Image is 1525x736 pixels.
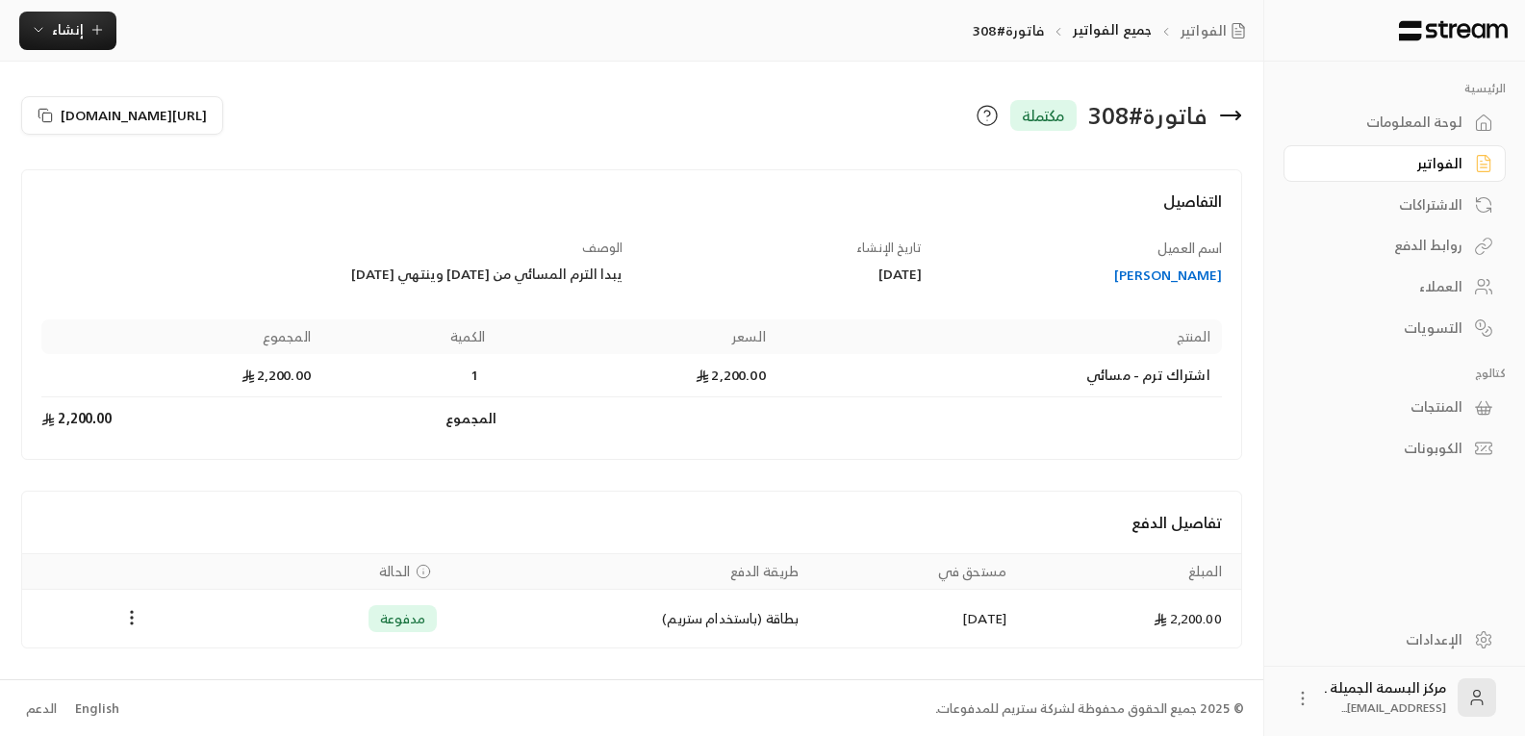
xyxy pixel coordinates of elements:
[1022,104,1065,127] span: مكتملة
[322,397,496,440] td: المجموع
[41,319,322,354] th: المجموع
[1073,17,1152,41] a: جميع الفواتير
[973,20,1254,40] nav: breadcrumb
[1308,154,1462,173] div: الفواتير
[1308,397,1462,417] div: المنتجات
[1157,236,1222,260] span: اسم العميل
[75,699,119,719] div: English
[496,319,777,354] th: السعر
[1308,630,1462,649] div: الإعدادات
[1284,268,1506,306] a: العملاء
[22,553,1241,647] table: Payments
[52,17,84,41] span: إنشاء
[19,692,63,726] a: الدعم
[466,366,485,385] span: 1
[61,103,207,127] span: [URL][DOMAIN_NAME]
[1284,309,1506,346] a: التسويات
[496,354,777,397] td: 2,200.00
[1308,195,1462,215] div: الاشتراكات
[1308,113,1462,132] div: لوحة المعلومات
[856,237,922,259] span: تاريخ الإنشاء
[1324,678,1446,717] div: مركز البسمة الجميلة .
[1018,554,1241,590] th: المبلغ
[1284,389,1506,426] a: المنتجات
[1284,621,1506,658] a: الإعدادات
[1284,227,1506,265] a: روابط الدفع
[448,590,810,647] td: بطاقة (باستخدام ستريم)
[811,554,1019,590] th: مستحق في
[582,237,623,259] span: الوصف
[19,12,116,50] button: إنشاء
[1018,590,1241,647] td: 2,200.00
[1284,186,1506,223] a: الاشتراكات
[41,265,623,284] div: يبدا الترم المسائي من [DATE] وينتهي [DATE]
[1308,236,1462,255] div: روابط الدفع
[379,562,410,581] span: الحالة
[1308,318,1462,338] div: التسويات
[1341,698,1446,718] span: [EMAIL_ADDRESS]...
[41,397,322,440] td: 2,200.00
[380,609,425,628] span: مدفوعة
[811,590,1019,647] td: [DATE]
[1284,104,1506,141] a: لوحة المعلومات
[1284,145,1506,183] a: الفواتير
[777,319,1222,354] th: المنتج
[41,354,322,397] td: 2,200.00
[1308,439,1462,458] div: الكوبونات
[1284,430,1506,468] a: الكوبونات
[1397,20,1510,41] img: Logo
[41,319,1222,440] table: Products
[935,699,1244,719] div: © 2025 جميع الحقوق محفوظة لشركة ستريم للمدفوعات.
[21,96,223,135] button: [URL][DOMAIN_NAME]
[41,190,1222,232] h4: التفاصيل
[322,319,496,354] th: الكمية
[1308,277,1462,296] div: العملاء
[973,21,1044,40] p: فاتورة#308
[1284,366,1506,381] p: كتالوج
[1284,81,1506,96] p: الرئيسية
[41,511,1222,534] h4: تفاصيل الدفع
[1181,21,1254,40] a: الفواتير
[448,554,810,590] th: طريقة الدفع
[777,354,1222,397] td: اشتراك ترم - مسائي
[1088,100,1207,131] div: فاتورة # 308
[641,265,922,284] div: [DATE]
[941,266,1222,285] a: [PERSON_NAME]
